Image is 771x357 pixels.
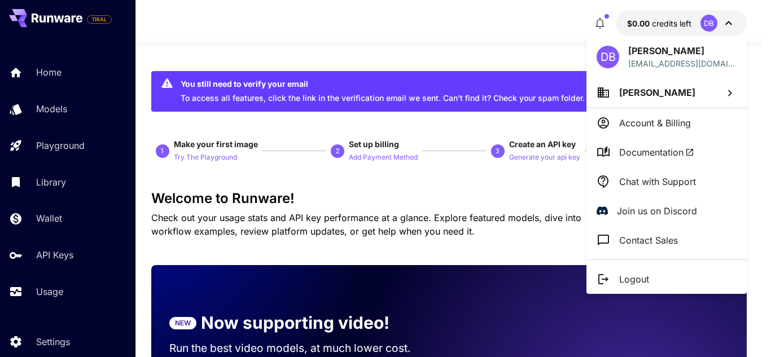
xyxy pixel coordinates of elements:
[619,87,695,98] span: [PERSON_NAME]
[619,116,691,130] p: Account & Billing
[628,44,737,58] p: [PERSON_NAME]
[597,46,619,68] div: DB
[617,204,697,218] p: Join us on Discord
[619,146,694,159] span: Documentation
[628,58,737,69] p: [EMAIL_ADDRESS][DOMAIN_NAME]
[619,272,649,286] p: Logout
[619,175,696,188] p: Chat with Support
[619,233,678,247] p: Contact Sales
[628,58,737,69] div: ajtj348@gmail.com
[586,77,747,108] button: [PERSON_NAME]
